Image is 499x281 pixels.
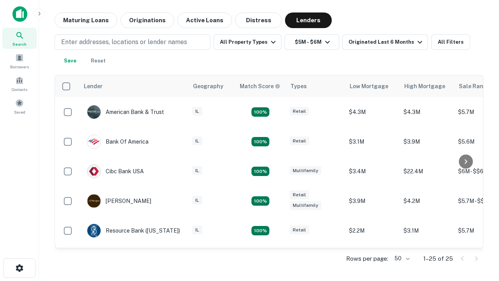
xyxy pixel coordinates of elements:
div: IL [192,226,202,235]
a: Saved [2,96,37,117]
img: picture [87,194,101,208]
p: 1–25 of 25 [423,254,453,263]
img: picture [87,135,101,148]
span: Saved [14,109,25,115]
div: American Bank & Trust [87,105,164,119]
td: $3.1M [345,127,400,157]
button: $5M - $6M [285,34,339,50]
span: Borrowers [10,64,29,70]
th: Capitalize uses an advanced AI algorithm to match your search with the best lender. The match sco... [235,75,286,97]
th: Types [286,75,345,97]
div: Matching Properties: 4, hasApolloMatch: undefined [251,137,269,146]
th: High Mortgage [400,75,454,97]
button: All Property Types [214,34,281,50]
div: Cibc Bank USA [87,164,144,178]
th: Lender [79,75,188,97]
div: Multifamily [290,201,321,210]
div: [PERSON_NAME] [87,194,151,208]
div: IL [192,166,202,175]
button: Save your search to get updates of matches that match your search criteria. [58,53,83,69]
p: Rows per page: [346,254,388,263]
div: Matching Properties: 4, hasApolloMatch: undefined [251,167,269,176]
button: Lenders [285,12,332,28]
button: All Filters [431,34,470,50]
td: $4.3M [345,97,400,127]
span: Search [12,41,27,47]
td: $4.2M [400,186,454,216]
span: Contacts [12,86,27,92]
div: Low Mortgage [350,82,388,91]
div: Capitalize uses an advanced AI algorithm to match your search with the best lender. The match sco... [240,82,280,91]
div: Matching Properties: 7, hasApolloMatch: undefined [251,107,269,117]
td: $3.1M [400,216,454,245]
div: 50 [391,253,411,264]
th: Low Mortgage [345,75,400,97]
td: $3.9M [345,186,400,216]
div: Retail [290,226,309,235]
div: Resource Bank ([US_STATE]) [87,224,180,238]
p: Enter addresses, locations or lender names [61,37,187,47]
iframe: Chat Widget [460,194,499,231]
a: Borrowers [2,50,37,71]
div: Retail [290,107,309,116]
td: $4M [400,245,454,275]
td: $4M [345,245,400,275]
div: Matching Properties: 4, hasApolloMatch: undefined [251,226,269,235]
h6: Match Score [240,82,279,91]
div: IL [192,137,202,146]
td: $4.3M [400,97,454,127]
div: Geography [193,82,223,91]
div: IL [192,196,202,205]
img: picture [87,165,101,178]
th: Geography [188,75,235,97]
div: Retail [290,190,309,199]
button: Active Loans [177,12,232,28]
button: Originations [120,12,174,28]
td: $22.4M [400,157,454,186]
div: Originated Last 6 Months [349,37,425,47]
div: Lender [84,82,103,91]
div: High Mortgage [404,82,445,91]
img: capitalize-icon.png [12,6,27,22]
td: $2.2M [345,216,400,245]
img: picture [87,105,101,119]
div: Multifamily [290,166,321,175]
a: Contacts [2,73,37,94]
button: Enter addresses, locations or lender names [55,34,211,50]
button: Originated Last 6 Months [342,34,428,50]
div: Retail [290,137,309,146]
img: picture [87,224,101,237]
div: Matching Properties: 4, hasApolloMatch: undefined [251,196,269,206]
button: Reset [86,53,111,69]
button: Distress [235,12,282,28]
td: $3.4M [345,157,400,186]
div: Bank Of America [87,135,149,149]
td: $3.9M [400,127,454,157]
a: Search [2,28,37,49]
button: Maturing Loans [55,12,117,28]
div: IL [192,107,202,116]
div: Types [290,82,307,91]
